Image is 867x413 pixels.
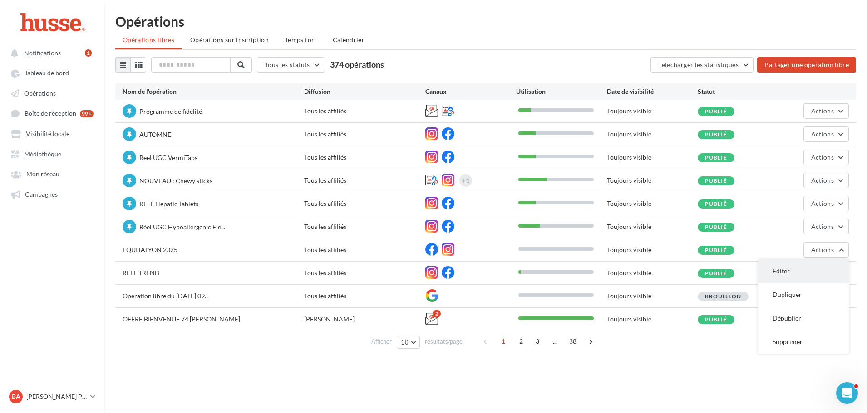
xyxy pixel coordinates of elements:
[811,153,834,161] span: Actions
[397,336,420,349] button: 10
[25,69,69,77] span: Tableau de bord
[190,36,269,44] span: Opérations sur inscription
[123,292,209,300] span: Opération libre du [DATE] 09...
[607,315,698,324] div: Toujours visible
[548,334,562,349] span: ...
[607,268,698,277] div: Toujours visible
[5,64,99,81] a: Tableau de bord
[530,334,545,349] span: 3
[304,222,425,231] div: Tous les affiliés
[607,130,698,139] div: Toujours visible
[705,293,742,300] span: Brouillon
[304,153,425,162] div: Tous les affiliés
[705,316,727,323] span: Publié
[25,110,76,117] span: Boîte de réception
[123,87,304,96] div: Nom de l'opération
[257,57,325,73] button: Tous les statuts
[304,245,425,254] div: Tous les affiliés
[80,110,94,117] div: 99+
[803,150,849,165] button: Actions
[330,59,384,69] span: 374 opérations
[304,107,425,116] div: Tous les affiliés
[803,242,849,258] button: Actions
[24,150,61,158] span: Médiathèque
[12,392,20,401] span: Ba
[304,130,425,139] div: Tous les affiliés
[24,89,56,97] span: Opérations
[24,49,61,57] span: Notifications
[607,222,698,231] div: Toujours visible
[566,334,581,349] span: 38
[333,36,365,44] span: Calendrier
[85,49,92,57] div: 1
[836,382,858,404] iframe: Intercom live chat
[803,173,849,188] button: Actions
[607,292,698,301] div: Toujours visible
[650,57,754,73] button: Télécharger les statistiques
[304,268,425,277] div: Tous les affiliés
[803,103,849,119] button: Actions
[705,200,727,207] span: Publié
[607,245,698,254] div: Toujours visible
[123,269,160,277] span: REEL TREND
[26,130,69,138] span: Visibilité locale
[139,107,202,115] span: Programme de fidélité
[705,154,727,161] span: Publié
[803,126,849,142] button: Actions
[139,177,212,185] span: NOUVEAU : Chewy sticks
[758,259,849,283] button: Editer
[705,177,727,184] span: Publié
[811,130,834,138] span: Actions
[7,388,97,405] a: Ba [PERSON_NAME] Page
[803,219,849,234] button: Actions
[811,176,834,184] span: Actions
[462,174,470,187] div: +1
[698,87,788,96] div: Statut
[304,292,425,301] div: Tous les affiliés
[425,337,463,346] span: résultats/page
[705,247,727,253] span: Publié
[304,315,425,324] div: [PERSON_NAME]
[758,283,849,306] button: Dupliquer
[516,87,607,96] div: Utilisation
[5,44,95,61] button: Notifications 1
[5,125,99,141] a: Visibilité locale
[658,61,739,68] span: Télécharger les statistiques
[26,170,59,178] span: Mon réseau
[811,199,834,207] span: Actions
[304,176,425,185] div: Tous les affiliés
[371,337,392,346] span: Afficher
[5,105,99,121] a: Boîte de réception 99+
[139,223,225,231] span: Réel UGC Hypoallergenic Fle...
[433,310,441,318] div: 2
[705,224,727,230] span: Publié
[607,153,698,162] div: Toujours visible
[514,334,528,349] span: 2
[705,108,727,115] span: Publié
[5,85,99,101] a: Opérations
[607,107,698,116] div: Toujours visible
[705,131,727,138] span: Publié
[265,61,310,68] span: Tous les statuts
[757,57,856,73] button: Partager une opération libre
[285,36,317,44] span: Temps fort
[607,87,698,96] div: Date de visibilité
[803,196,849,211] button: Actions
[401,339,409,346] span: 10
[115,15,856,28] div: Opérations
[139,131,171,138] span: AUTOMNE
[123,315,240,323] span: OFFRE BIENVENUE 74 [PERSON_NAME]
[25,190,58,198] span: Campagnes
[304,87,425,96] div: Diffusion
[5,186,99,202] a: Campagnes
[26,392,87,401] p: [PERSON_NAME] Page
[758,306,849,330] button: Dépublier
[139,200,198,208] span: REEL Hepatic Tablets
[5,165,99,182] a: Mon réseau
[496,334,511,349] span: 1
[705,270,727,277] span: Publié
[811,246,834,253] span: Actions
[607,176,698,185] div: Toujours visible
[123,246,177,253] span: EQUITALYON 2025
[758,330,849,354] button: Supprimer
